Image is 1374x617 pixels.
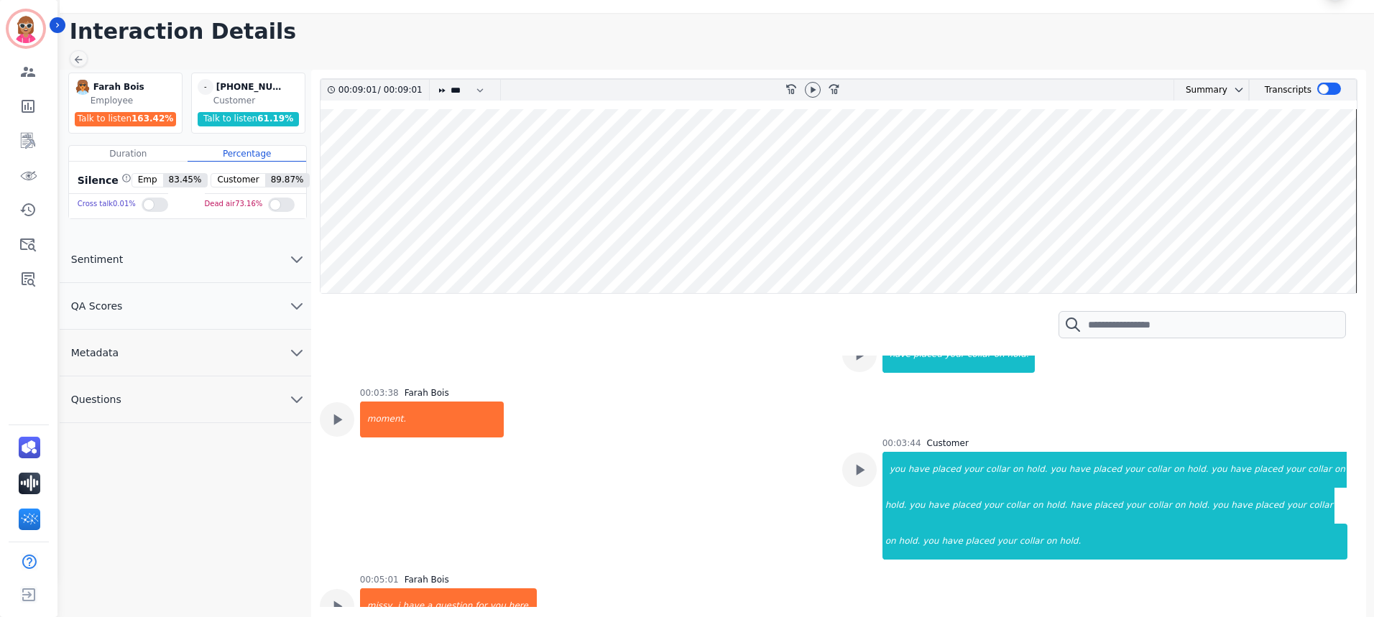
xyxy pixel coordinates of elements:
div: hold. [1187,488,1212,524]
div: placed [1093,488,1125,524]
div: 00:03:38 [360,387,399,399]
div: 00:05:01 [360,574,399,585]
div: Farah Bois [93,79,165,95]
div: you [1211,488,1230,524]
svg: chevron down [288,297,305,315]
div: Talk to listen [198,112,300,126]
div: collar [1308,488,1334,524]
div: you [908,488,926,524]
div: collar [985,452,1011,488]
div: your [962,452,985,488]
div: on [1333,452,1347,488]
div: on [1045,524,1059,560]
span: - [198,79,213,95]
div: hold. [884,488,908,524]
div: Talk to listen [75,112,177,126]
div: [PHONE_NUMBER] [216,79,288,95]
div: placed [931,452,962,488]
div: you [1049,452,1068,488]
span: Emp [132,174,163,187]
div: Summary [1174,80,1227,101]
div: Employee [91,95,179,106]
div: Cross talk 0.01 % [78,194,136,215]
button: Metadata chevron down [60,330,311,376]
div: you [921,524,940,560]
div: Transcripts [1265,80,1311,101]
div: have [926,488,950,524]
h1: Interaction Details [70,19,1374,45]
div: Farah Bois [405,387,449,399]
div: collar [1145,452,1172,488]
div: Customer [213,95,302,106]
span: 163.42 % [132,113,173,124]
button: QA Scores chevron down [60,283,311,330]
div: moment. [361,402,504,437]
span: Sentiment [60,252,134,266]
span: Customer [211,174,264,187]
div: have [1069,488,1092,524]
span: 61.19 % [257,113,293,124]
div: Farah Bois [405,574,449,585]
div: have [940,524,964,560]
div: on [1174,488,1187,524]
button: chevron down [1227,84,1245,96]
div: placed [951,488,982,524]
div: Duration [69,146,188,162]
div: Percentage [188,146,306,162]
button: Questions chevron down [60,376,311,423]
svg: chevron down [288,344,305,361]
div: Customer [927,437,969,449]
div: collar [1147,488,1174,524]
div: your [1286,488,1308,524]
div: your [1123,452,1145,488]
span: Questions [60,392,133,407]
div: on [1031,488,1045,524]
div: you [1210,452,1229,488]
div: your [1284,452,1306,488]
svg: chevron down [1233,84,1245,96]
div: you [884,452,907,488]
div: have [1068,452,1092,488]
div: placed [964,524,996,560]
span: QA Scores [60,299,134,313]
div: your [982,488,1005,524]
button: Sentiment chevron down [60,236,311,283]
span: Metadata [60,345,130,360]
div: on [884,524,898,560]
div: / [338,80,426,101]
div: collar [1005,488,1031,524]
div: on [1172,452,1186,488]
div: have [1230,488,1253,524]
svg: chevron down [288,391,305,408]
div: placed [1092,452,1123,488]
span: 83.45 % [163,174,208,187]
div: your [996,524,1018,560]
div: 00:03:44 [882,437,921,449]
div: 00:09:01 [381,80,420,101]
div: collar [1018,524,1045,560]
div: on [1011,452,1025,488]
div: have [907,452,931,488]
div: placed [1254,488,1286,524]
div: your [1125,488,1147,524]
div: hold. [1186,452,1210,488]
div: hold. [898,524,922,560]
div: hold. [1059,524,1347,560]
div: collar [1306,452,1333,488]
div: hold. [1045,488,1069,524]
div: Silence [75,173,132,187]
svg: chevron down [288,251,305,268]
img: Bordered avatar [9,11,43,46]
span: 89.87 % [265,174,310,187]
div: Dead air 73.16 % [205,194,263,215]
div: have [1229,452,1253,488]
div: hold. [1025,452,1049,488]
div: 00:09:01 [338,80,378,101]
div: placed [1253,452,1284,488]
